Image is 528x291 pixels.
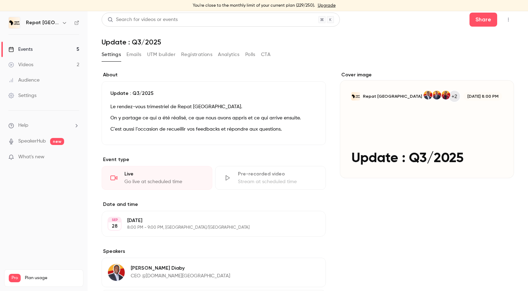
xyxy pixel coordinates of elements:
div: Settings [8,92,36,99]
button: CTA [261,49,270,60]
label: About [102,71,326,78]
div: SEP [108,217,121,222]
span: Pro [9,274,21,282]
div: LiveGo live at scheduled time [102,166,212,190]
p: Update : Q3/2025 [110,90,317,97]
div: Stream at scheduled time [238,178,317,185]
span: Help [18,122,28,129]
label: Cover image [340,71,514,78]
button: Share [469,13,497,27]
div: Go live at scheduled time [124,178,204,185]
h6: Repat [GEOGRAPHIC_DATA] [26,19,59,26]
div: Pre-recorded video [238,171,317,178]
img: Repat Africa [9,17,20,28]
div: Pre-recorded videoStream at scheduled time [215,166,326,190]
p: 8:00 PM - 9:00 PM, [GEOGRAPHIC_DATA]/[GEOGRAPHIC_DATA] [127,225,289,230]
span: Plan usage [25,275,79,281]
a: Upgrade [318,3,336,8]
p: C’est aussi l’occasion de recueillir vos feedbacks et répondre aux questions. [110,125,317,133]
div: Kara Diaby[PERSON_NAME] DiabyCEO @[DOMAIN_NAME][GEOGRAPHIC_DATA] [102,258,326,287]
li: help-dropdown-opener [8,122,79,129]
iframe: Noticeable Trigger [71,154,79,160]
div: Audience [8,77,40,84]
div: Search for videos or events [108,16,178,23]
p: Event type [102,156,326,163]
div: Live [124,171,204,178]
section: Cover image [340,71,514,178]
span: What's new [18,153,44,161]
button: Analytics [218,49,240,60]
p: Le rendez-vous trimestriel de Repat [GEOGRAPHIC_DATA]. [110,103,317,111]
p: CEO @[DOMAIN_NAME][GEOGRAPHIC_DATA] [131,272,230,279]
div: Events [8,46,33,53]
h1: Update : Q3/2025 [102,38,514,46]
span: new [50,138,64,145]
button: Emails [126,49,141,60]
a: SpeakerHub [18,138,46,145]
button: Registrations [181,49,212,60]
label: Speakers [102,248,326,255]
div: Videos [8,61,33,68]
p: [DATE] [127,217,289,224]
button: Settings [102,49,121,60]
label: Date and time [102,201,326,208]
p: [PERSON_NAME] Diaby [131,265,230,272]
button: UTM builder [147,49,176,60]
button: Polls [245,49,255,60]
p: On y partage ce qui a été réalisé, ce que nous avons appris et ce qui arrive ensuite. [110,114,317,122]
img: Kara Diaby [108,264,125,281]
p: 28 [112,223,118,230]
